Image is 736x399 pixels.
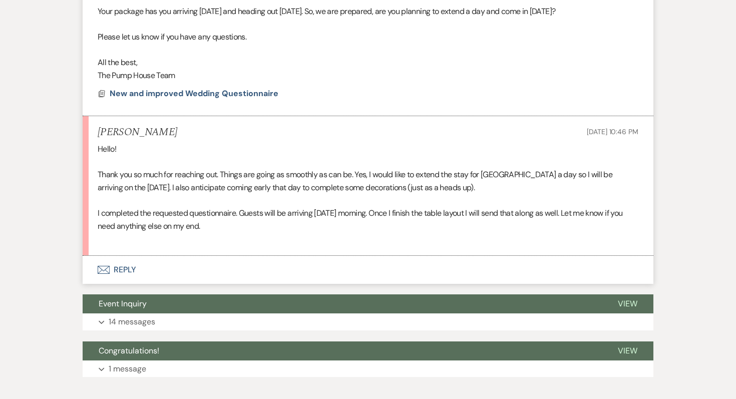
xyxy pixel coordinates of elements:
p: Your package has you arriving [DATE] and heading out [DATE]. So, we are prepared, are you plannin... [98,5,638,18]
button: Event Inquiry [83,294,602,313]
span: [DATE] 10:46 PM [587,127,638,136]
p: The Pump House Team [98,69,638,82]
button: 14 messages [83,313,653,330]
p: I completed the requested questionnaire. Guests will be arriving [DATE] morning. Once I finish th... [98,207,638,232]
span: Event Inquiry [99,298,147,309]
span: Congratulations! [99,345,159,356]
button: View [602,341,653,360]
h5: [PERSON_NAME] [98,126,177,139]
button: New and improved Wedding Questionnaire [110,88,281,100]
span: View [618,298,637,309]
p: All the best, [98,56,638,69]
button: View [602,294,653,313]
p: Hello! [98,143,638,156]
p: 1 message [109,362,146,375]
button: Congratulations! [83,341,602,360]
span: View [618,345,637,356]
p: Please let us know if you have any questions. [98,31,638,44]
p: Thank you so much for reaching out. Things are going as smoothly as can be. Yes, I would like to ... [98,168,638,194]
p: 14 messages [109,315,155,328]
button: Reply [83,256,653,284]
button: 1 message [83,360,653,377]
span: New and improved Wedding Questionnaire [110,88,278,99]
